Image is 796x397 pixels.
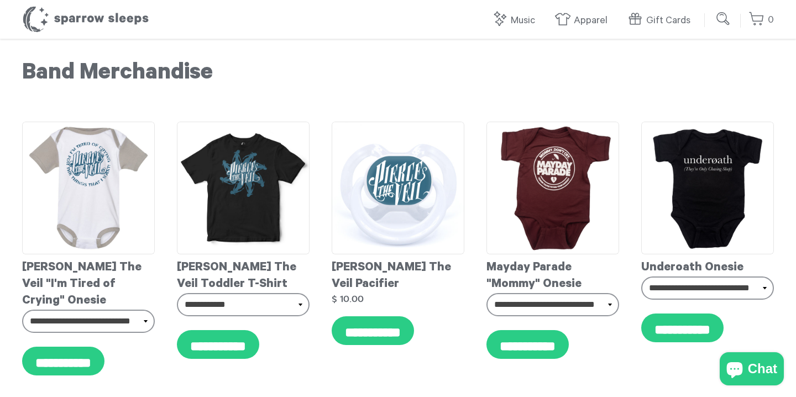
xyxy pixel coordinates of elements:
div: [PERSON_NAME] The Veil "I'm Tired of Crying" Onesie [22,254,155,310]
img: PierceTheVeilPacifier_grande.jpg [332,122,464,254]
h1: Sparrow Sleeps [22,6,149,33]
h1: Band Merchandise [22,61,774,88]
img: Underoath-Onesie_grande.jpg [641,122,774,254]
a: 0 [748,8,774,32]
img: PierceTheVeilToddlerT-shirt_grande.jpg [177,122,310,254]
img: Mayday_Parade_-_Mommy_Onesie_grande.png [486,122,619,254]
input: Submit [713,8,735,30]
div: Underoath Onesie [641,254,774,276]
img: PierceTheVeild-Onesie-I_mtiredofCrying_grande.jpg [22,122,155,254]
inbox-online-store-chat: Shopify online store chat [716,352,787,388]
div: [PERSON_NAME] The Veil Pacifier [332,254,464,293]
strong: $ 10.00 [332,294,364,304]
div: [PERSON_NAME] The Veil Toddler T-Shirt [177,254,310,293]
div: Mayday Parade "Mommy" Onesie [486,254,619,293]
a: Apparel [554,9,613,33]
a: Gift Cards [627,9,696,33]
a: Music [491,9,541,33]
